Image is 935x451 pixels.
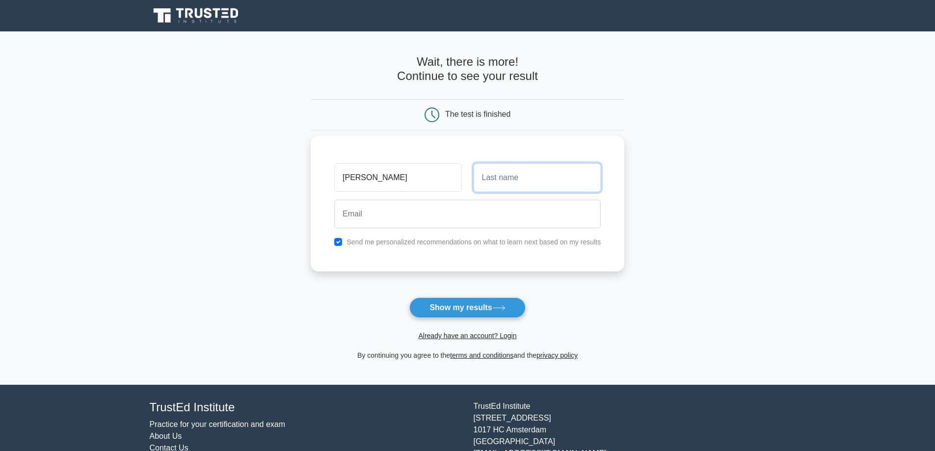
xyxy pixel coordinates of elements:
a: terms and conditions [450,351,513,359]
button: Show my results [409,297,525,318]
h4: Wait, there is more! Continue to see your result [311,55,624,83]
label: Send me personalized recommendations on what to learn next based on my results [347,238,601,246]
div: By continuing you agree to the and the [305,349,630,361]
a: Already have an account? Login [418,332,516,340]
input: First name [334,163,461,192]
a: privacy policy [536,351,578,359]
input: Last name [474,163,601,192]
input: Email [334,200,601,228]
a: Practice for your certification and exam [150,420,286,428]
div: The test is finished [445,110,510,118]
h4: TrustEd Institute [150,400,462,415]
a: About Us [150,432,182,440]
